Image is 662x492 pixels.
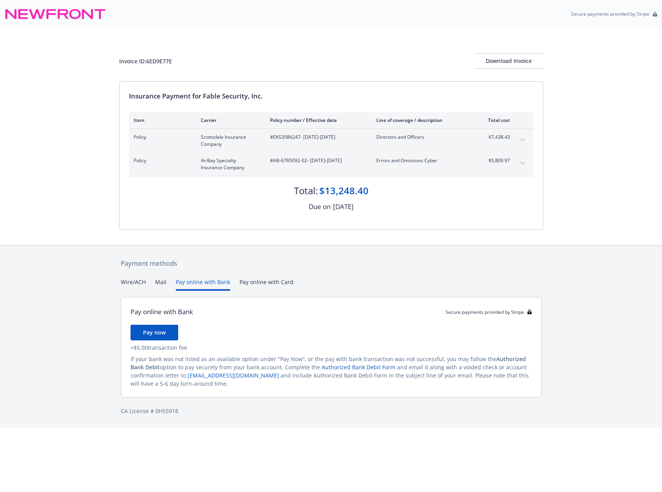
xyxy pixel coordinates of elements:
[121,278,146,291] button: Wire/ACH
[134,117,188,123] div: Item
[270,117,364,123] div: Policy number / Effective date
[131,325,178,340] button: Pay now
[481,117,510,123] div: Total cost
[119,57,172,65] div: Invoice ID: 6ED9E77E
[481,157,510,164] span: $5,809.97
[571,11,649,17] p: Secure payments provided by Stripe
[376,117,468,123] div: Line of coverage / description
[270,157,364,164] span: #AB-6765092-02 - [DATE]-[DATE]
[176,278,230,291] button: Pay online with Bank
[131,355,532,388] div: If your bank was not listed as an available option under "Pay Now", or the pay with bank transact...
[376,157,468,164] span: Errors and Omissions Cyber
[121,407,542,415] div: CA License # 0H55918
[155,278,166,291] button: Mail
[131,355,526,371] span: Authorized Bank Debit
[446,309,532,315] div: Secure payments provided by Stripe
[516,157,529,170] button: expand content
[475,53,543,69] button: Download Invoice
[129,129,533,152] div: PolicyScottsdale Insurance Company#EKS3586247- [DATE]-[DATE]Directors and Officers$7,438.43expand...
[201,157,258,171] span: At-Bay Specialty Insurance Company
[376,134,468,141] span: Directors and Officers
[131,344,532,352] div: + $5.00 transaction fee
[131,307,193,317] div: Pay online with Bank
[121,258,542,268] div: Payment methods
[129,91,533,101] div: Insurance Payment for Fable Security, Inc.
[201,134,258,148] span: Scottsdale Insurance Company
[134,157,188,164] span: Policy
[309,202,331,212] div: Due on
[188,372,279,379] a: [EMAIL_ADDRESS][DOMAIN_NAME]
[143,329,166,336] span: Pay now
[333,202,354,212] div: [DATE]
[319,184,369,197] div: $13,248.40
[322,363,395,371] a: Authorized Bank Debit Form
[129,152,533,176] div: PolicyAt-Bay Specialty Insurance Company#AB-6765092-02- [DATE]-[DATE]Errors and Omissions Cyber$5...
[134,134,188,141] span: Policy
[481,134,510,141] span: $7,438.43
[294,184,318,197] div: Total:
[516,134,529,146] button: expand content
[201,117,258,123] div: Carrier
[240,278,293,291] button: Pay online with Card
[270,134,364,141] span: #EKS3586247 - [DATE]-[DATE]
[475,54,543,68] div: Download Invoice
